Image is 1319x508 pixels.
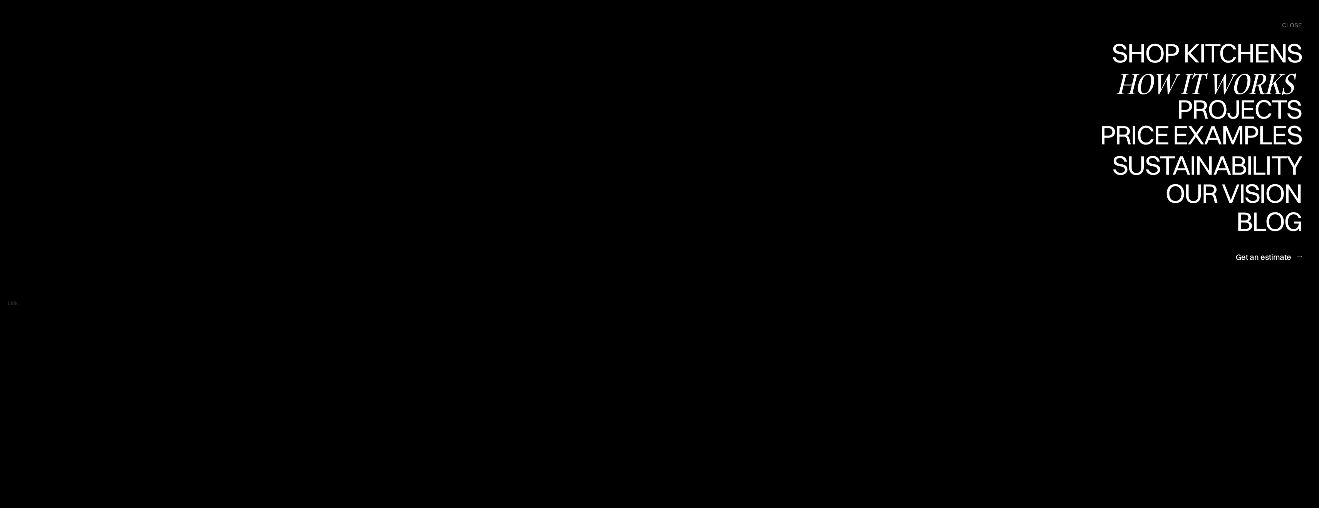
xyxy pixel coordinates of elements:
[1159,207,1302,234] div: Our vision
[1106,178,1302,205] div: Sustainability
[1106,151,1302,180] a: SustainabilitySustainability
[1159,180,1302,207] div: Our vision
[1232,208,1302,235] div: Blog
[1108,39,1302,67] a: Shop KitchensShop Kitchens
[1177,122,1302,149] div: Projects
[1116,70,1302,97] div: how it works
[1232,208,1302,236] a: BlogBlog
[1108,39,1302,66] div: Shop Kitchens
[1100,121,1302,148] div: Price examples
[1236,252,1291,262] div: Get an estimate
[1116,67,1302,96] a: how it workshow it works
[1236,247,1302,266] a: Get an estimate
[1100,148,1302,175] div: Price examples
[1282,21,1302,30] div: close
[1177,96,1302,124] a: ProjectsProjects
[1159,180,1302,208] a: Our visionOur vision
[1232,235,1302,262] div: Blog
[1100,123,1302,151] a: Price examplesPrice examples
[1177,95,1302,122] div: Projects
[1108,66,1302,93] div: Shop Kitchens
[1106,151,1302,178] div: Sustainability
[1274,18,1302,33] div: menu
